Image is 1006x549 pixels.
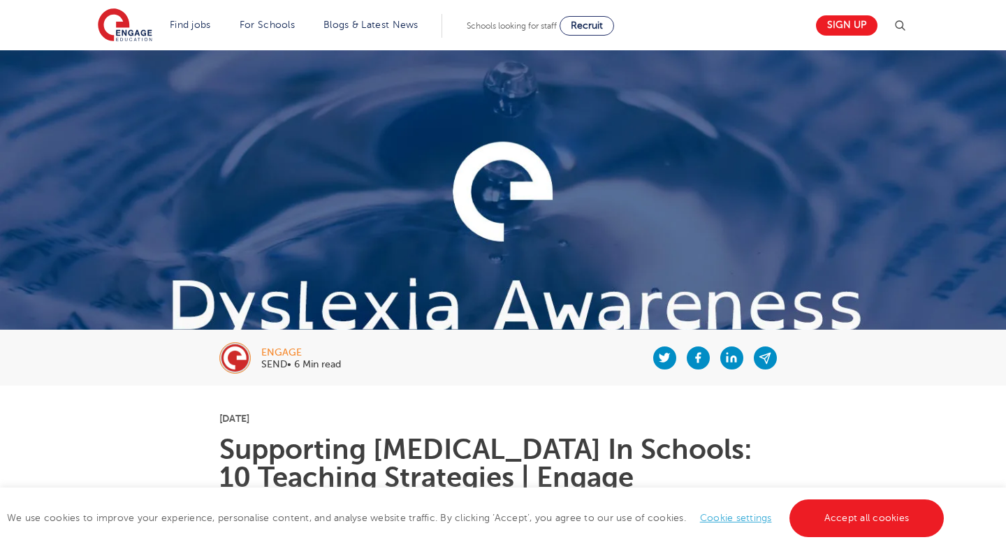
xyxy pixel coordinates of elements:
[467,21,557,31] span: Schools looking for staff
[98,8,152,43] img: Engage Education
[219,436,787,492] h1: Supporting [MEDICAL_DATA] In Schools: 10 Teaching Strategies | Engage
[261,348,341,358] div: engage
[571,20,603,31] span: Recruit
[261,360,341,369] p: SEND• 6 Min read
[170,20,211,30] a: Find jobs
[700,513,772,523] a: Cookie settings
[7,513,947,523] span: We use cookies to improve your experience, personalise content, and analyse website traffic. By c...
[560,16,614,36] a: Recruit
[219,413,787,423] p: [DATE]
[789,499,945,537] a: Accept all cookies
[816,15,877,36] a: Sign up
[323,20,418,30] a: Blogs & Latest News
[240,20,295,30] a: For Schools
